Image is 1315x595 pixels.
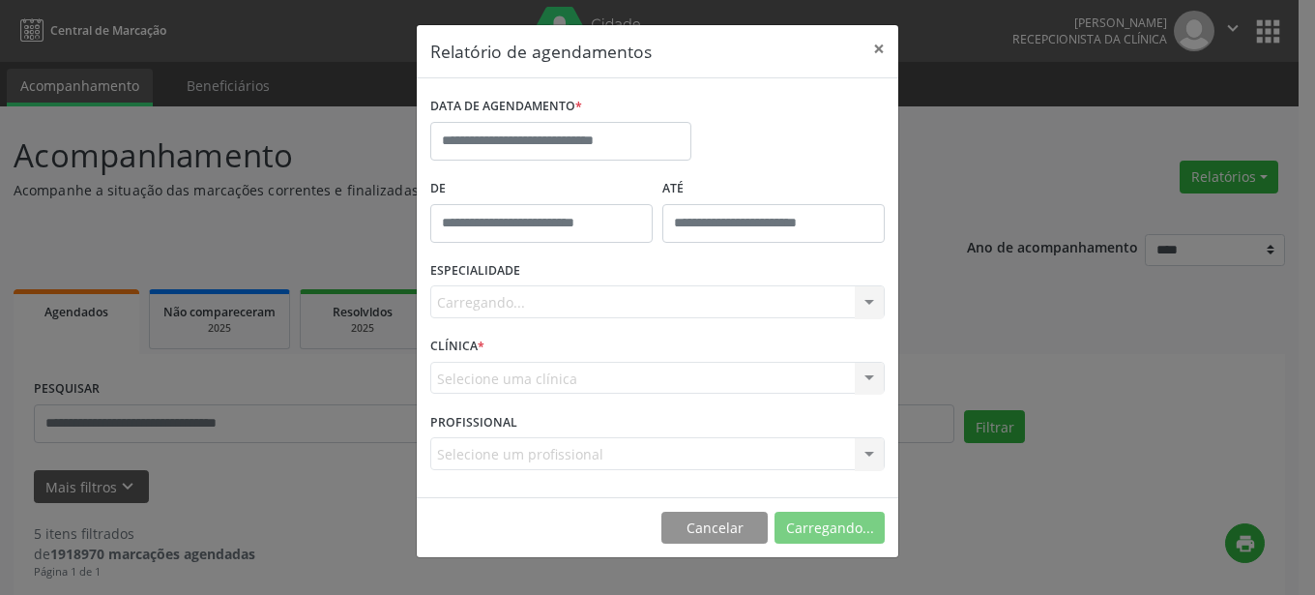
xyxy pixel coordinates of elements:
[430,332,484,362] label: CLÍNICA
[430,39,652,64] h5: Relatório de agendamentos
[430,407,517,437] label: PROFISSIONAL
[430,256,520,286] label: ESPECIALIDADE
[662,174,885,204] label: ATÉ
[774,512,885,545] button: Carregando...
[430,174,653,204] label: De
[430,92,582,122] label: DATA DE AGENDAMENTO
[661,512,768,545] button: Cancelar
[860,25,898,73] button: Close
